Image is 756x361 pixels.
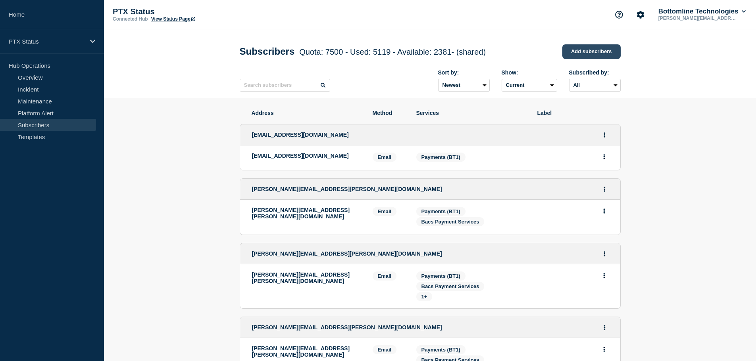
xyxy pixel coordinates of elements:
[373,345,397,354] span: Email
[252,186,442,192] span: [PERSON_NAME][EMAIL_ADDRESS][PERSON_NAME][DOMAIN_NAME]
[657,8,747,15] button: Bottomline Technologies
[113,16,148,22] p: Connected Hub
[9,38,85,45] p: PTX Status
[632,6,649,23] button: Account settings
[600,248,610,260] button: Actions
[599,151,609,163] button: Actions
[252,345,361,358] p: [PERSON_NAME][EMAIL_ADDRESS][PERSON_NAME][DOMAIN_NAME]
[252,153,361,159] p: [EMAIL_ADDRESS][DOMAIN_NAME]
[240,46,486,57] h1: Subscribers
[252,110,361,116] span: Address
[569,79,621,92] select: Subscribed by
[113,7,271,16] p: PTX Status
[421,283,479,289] span: Bacs Payment Services
[611,6,627,23] button: Support
[599,343,609,355] button: Actions
[252,250,442,257] span: [PERSON_NAME][EMAIL_ADDRESS][PERSON_NAME][DOMAIN_NAME]
[373,271,397,281] span: Email
[600,129,610,141] button: Actions
[600,321,610,334] button: Actions
[240,79,330,92] input: Search subscribers
[421,208,460,214] span: Payments (BT1)
[373,153,397,162] span: Email
[600,183,610,195] button: Actions
[252,207,361,220] p: [PERSON_NAME][EMAIL_ADDRESS][PERSON_NAME][DOMAIN_NAME]
[252,132,349,138] span: [EMAIL_ADDRESS][DOMAIN_NAME]
[421,294,427,300] span: 1+
[599,269,609,282] button: Actions
[438,79,490,92] select: Sort by
[252,324,442,330] span: [PERSON_NAME][EMAIL_ADDRESS][PERSON_NAME][DOMAIN_NAME]
[299,48,486,56] span: Quota: 7500 - Used: 5119 - Available: 2381 - (shared)
[599,205,609,217] button: Actions
[252,271,361,284] p: [PERSON_NAME][EMAIL_ADDRESS][PERSON_NAME][DOMAIN_NAME]
[569,69,621,76] div: Subscribed by:
[421,154,460,160] span: Payments (BT1)
[416,110,525,116] span: Services
[373,207,397,216] span: Email
[502,79,557,92] select: Deleted
[373,110,404,116] span: Method
[421,273,460,279] span: Payments (BT1)
[657,15,739,21] p: [PERSON_NAME][EMAIL_ADDRESS][PERSON_NAME][DOMAIN_NAME]
[562,44,621,59] a: Add subscribers
[438,69,490,76] div: Sort by:
[502,69,557,76] div: Show:
[421,347,460,353] span: Payments (BT1)
[151,16,195,22] a: View Status Page
[537,110,609,116] span: Label
[421,219,479,225] span: Bacs Payment Services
